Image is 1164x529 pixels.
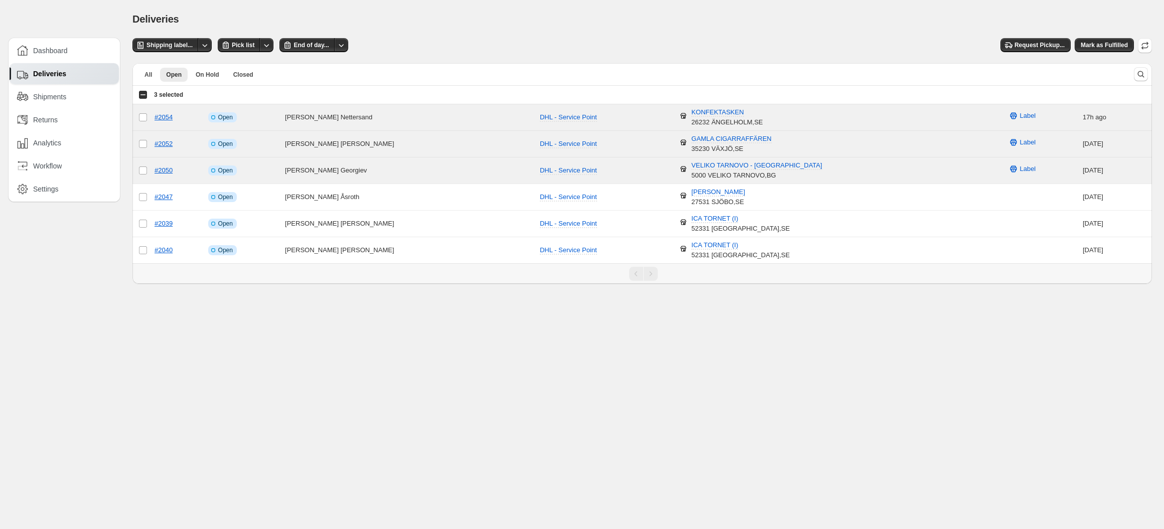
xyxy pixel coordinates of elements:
a: #2039 [155,220,173,227]
span: Open [218,113,233,121]
span: Open [218,220,233,228]
span: DHL - Service Point [540,140,597,147]
button: DHL - Service Point [534,242,603,258]
button: DHL - Service Point [534,216,603,232]
span: End of day... [294,41,329,49]
button: Request Pickup... [1000,38,1071,52]
span: DHL - Service Point [540,166,597,174]
span: Mark as Fulfilled [1081,41,1128,49]
span: Analytics [33,138,61,148]
span: Pick list [232,41,254,49]
span: Dashboard [33,46,68,56]
button: End of day... [279,38,335,52]
button: Other actions [259,38,273,52]
button: KONFEKTASKEN [685,104,750,120]
span: Deliveries [132,14,179,25]
button: Shipping label... [132,38,199,52]
span: [PERSON_NAME] [691,188,745,197]
span: DHL - Service Point [540,113,597,121]
button: Pick list [218,38,260,52]
span: Shipping label... [147,41,193,49]
button: Label [1002,161,1042,177]
td: [PERSON_NAME] [PERSON_NAME] [282,211,537,237]
td: ago [1080,104,1152,131]
span: Label [1020,111,1036,121]
span: Open [218,166,233,174]
button: [PERSON_NAME] [685,184,751,200]
span: Open [218,140,233,148]
span: Open [166,71,182,79]
span: Shipments [33,92,66,102]
span: GAMLA CIGARRAFFÄREN [691,135,772,143]
span: Request Pickup... [1014,41,1065,49]
td: [PERSON_NAME] Nettersand [282,104,537,131]
span: ICA TORNET (I) [691,241,738,250]
button: VELIKO TARNOVO - [GEOGRAPHIC_DATA] [685,157,828,173]
span: DHL - Service Point [540,193,597,201]
span: KONFEKTASKEN [691,108,744,117]
span: Label [1020,137,1036,147]
button: Mark as Fulfilled [1075,38,1134,52]
div: 26232 ÄNGELHOLM , SE [691,107,763,127]
span: Settings [33,184,59,194]
span: Closed [233,71,253,79]
a: #2052 [155,140,173,147]
button: DHL - Service Point [534,189,603,205]
div: 52331 [GEOGRAPHIC_DATA] , SE [691,214,790,234]
div: 5000 VELIKO TARNOVO , BG [691,160,822,181]
a: #2047 [155,193,173,201]
div: 27531 SJÖBO , SE [691,187,745,207]
a: #2040 [155,246,173,254]
button: DHL - Service Point [534,136,603,152]
button: Label [1002,108,1042,124]
button: Search and filter results [1134,67,1148,81]
span: 3 selected [154,91,183,99]
button: ICA TORNET (I) [685,211,744,227]
span: Open [218,193,233,201]
span: DHL - Service Point [540,220,597,227]
button: ICA TORNET (I) [685,237,744,253]
time: Tuesday, October 7, 2025 at 6:52:34 PM [1083,220,1103,227]
span: ICA TORNET (I) [691,215,738,223]
td: [PERSON_NAME] Åsroth [282,184,537,211]
span: Label [1020,164,1036,174]
button: DHL - Service Point [534,162,603,179]
button: DHL - Service Point [534,109,603,125]
time: Tuesday, October 7, 2025 at 7:02:27 PM [1083,246,1103,254]
time: Monday, October 13, 2025 at 6:45:44 PM [1083,113,1094,121]
td: [PERSON_NAME] [PERSON_NAME] [282,131,537,157]
time: Sunday, October 12, 2025 at 4:41:18 PM [1083,166,1103,174]
time: Friday, October 10, 2025 at 2:03:01 PM [1083,193,1103,201]
span: Workflow [33,161,62,171]
span: Open [218,246,233,254]
span: Deliveries [33,69,66,79]
a: #2050 [155,166,173,174]
a: #2054 [155,113,173,121]
span: DHL - Service Point [540,246,597,254]
div: 35230 VÄXJÖ , SE [691,134,772,154]
span: All [144,71,152,79]
nav: Pagination [132,263,1152,284]
span: Returns [33,115,58,125]
button: Other actions [198,38,212,52]
button: Other actions [334,38,348,52]
td: [PERSON_NAME] [PERSON_NAME] [282,237,537,264]
span: On Hold [196,71,219,79]
div: 52331 [GEOGRAPHIC_DATA] , SE [691,240,790,260]
time: Monday, October 13, 2025 at 12:04:12 PM [1083,140,1103,147]
button: GAMLA CIGARRAFFÄREN [685,131,778,147]
td: [PERSON_NAME] Georgiev [282,157,537,184]
button: Label [1002,134,1042,150]
span: VELIKO TARNOVO - [GEOGRAPHIC_DATA] [691,161,822,170]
